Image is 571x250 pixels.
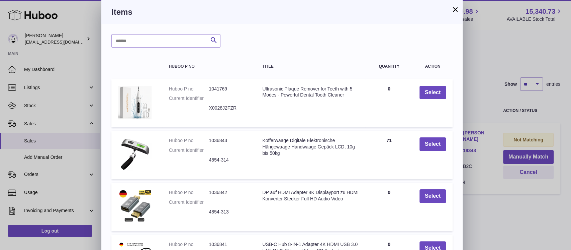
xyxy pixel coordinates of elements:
img: Ultrasonic Plaque Remover for Teeth with 5 Modes - Powerful Dental Tooth Cleaner [118,86,152,119]
dt: Current Identifier [169,147,209,153]
dt: Current Identifier [169,199,209,205]
th: Title [256,58,365,75]
dd: 1036841 [209,241,249,248]
dd: 1036843 [209,137,249,144]
dd: 4854-314 [209,157,249,163]
button: Select [419,86,446,100]
h3: Items [111,7,453,17]
th: Action [413,58,453,75]
button: × [451,5,459,13]
dd: 1036842 [209,189,249,196]
img: Kofferwaage Digitale Elektronische Hängewaage Handwaage Gepäck LCD, 10g bis 50kg [118,137,152,171]
div: DP auf HDMI Adapter 4K Displayport zu HDMI Konverter Stecker Full HD Audio Video [262,189,359,202]
dd: 4854-313 [209,209,249,215]
button: Select [419,189,446,203]
th: Quantity [365,58,413,75]
img: DP auf HDMI Adapter 4K Displayport zu HDMI Konverter Stecker Full HD Audio Video [118,189,152,223]
dt: Huboo P no [169,189,209,196]
button: Select [419,137,446,151]
td: 0 [365,183,413,231]
dt: Huboo P no [169,241,209,248]
td: 0 [365,79,413,128]
dd: 1041769 [209,86,249,92]
dt: Huboo P no [169,86,209,92]
th: Huboo P no [162,58,256,75]
div: Ultrasonic Plaque Remover for Teeth with 5 Modes - Powerful Dental Tooth Cleaner [262,86,359,99]
dt: Huboo P no [169,137,209,144]
td: 71 [365,131,413,179]
dt: Current Identifier [169,95,209,102]
div: Kofferwaage Digitale Elektronische Hängewaage Handwaage Gepäck LCD, 10g bis 50kg [262,137,359,157]
dd: X0028J2FZR [209,105,249,111]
